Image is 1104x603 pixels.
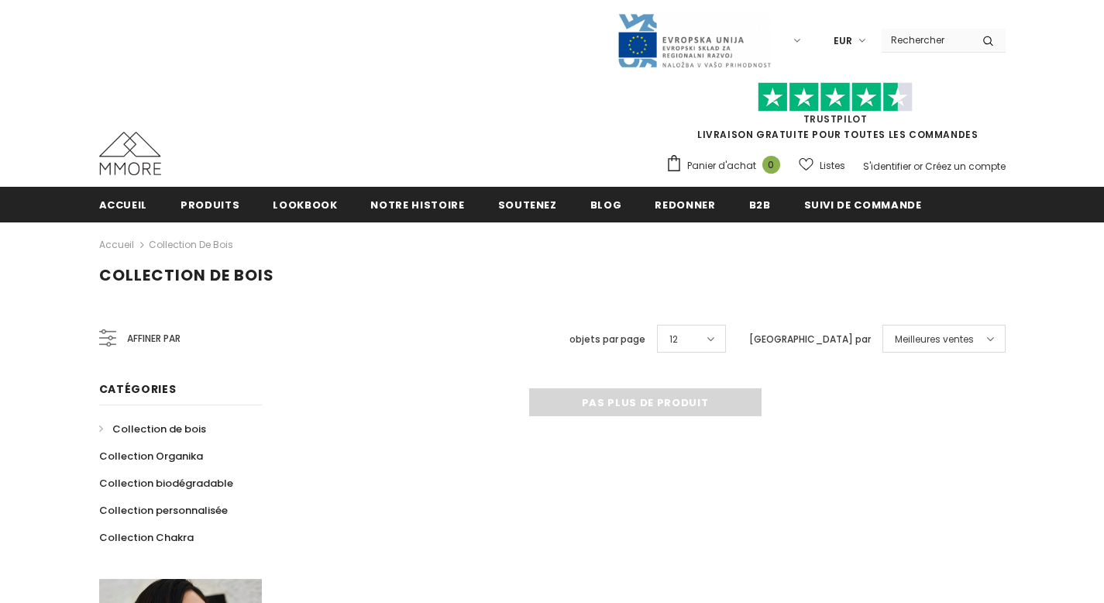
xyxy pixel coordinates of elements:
[617,33,772,47] a: Javni Razpis
[749,332,871,347] label: [GEOGRAPHIC_DATA] par
[99,264,274,286] span: Collection de bois
[669,332,678,347] span: 12
[665,154,788,177] a: Panier d'achat 0
[655,198,715,212] span: Redonner
[590,198,622,212] span: Blog
[925,160,1006,173] a: Créez un compte
[112,422,206,436] span: Collection de bois
[687,158,756,174] span: Panier d'achat
[99,132,161,175] img: Cas MMORE
[758,82,913,112] img: Faites confiance aux étoiles pilotes
[99,524,194,551] a: Collection Chakra
[655,187,715,222] a: Redonner
[569,332,645,347] label: objets par page
[799,152,845,179] a: Listes
[181,187,239,222] a: Produits
[762,156,780,174] span: 0
[498,198,557,212] span: soutenez
[895,332,974,347] span: Meilleures ventes
[913,160,923,173] span: or
[99,381,177,397] span: Catégories
[273,198,337,212] span: Lookbook
[749,187,771,222] a: B2B
[181,198,239,212] span: Produits
[99,236,134,254] a: Accueil
[273,187,337,222] a: Lookbook
[99,497,228,524] a: Collection personnalisée
[498,187,557,222] a: soutenez
[749,198,771,212] span: B2B
[804,198,922,212] span: Suivi de commande
[804,187,922,222] a: Suivi de commande
[820,158,845,174] span: Listes
[370,198,464,212] span: Notre histoire
[882,29,971,51] input: Search Site
[99,187,148,222] a: Accueil
[99,470,233,497] a: Collection biodégradable
[99,530,194,545] span: Collection Chakra
[863,160,911,173] a: S'identifier
[149,238,233,251] a: Collection de bois
[590,187,622,222] a: Blog
[370,187,464,222] a: Notre histoire
[99,443,203,470] a: Collection Organika
[99,415,206,443] a: Collection de bois
[99,503,228,518] span: Collection personnalisée
[99,198,148,212] span: Accueil
[834,33,852,49] span: EUR
[665,89,1006,141] span: LIVRAISON GRATUITE POUR TOUTES LES COMMANDES
[99,449,203,463] span: Collection Organika
[127,330,181,347] span: Affiner par
[617,12,772,69] img: Javni Razpis
[803,112,868,126] a: TrustPilot
[99,476,233,491] span: Collection biodégradable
